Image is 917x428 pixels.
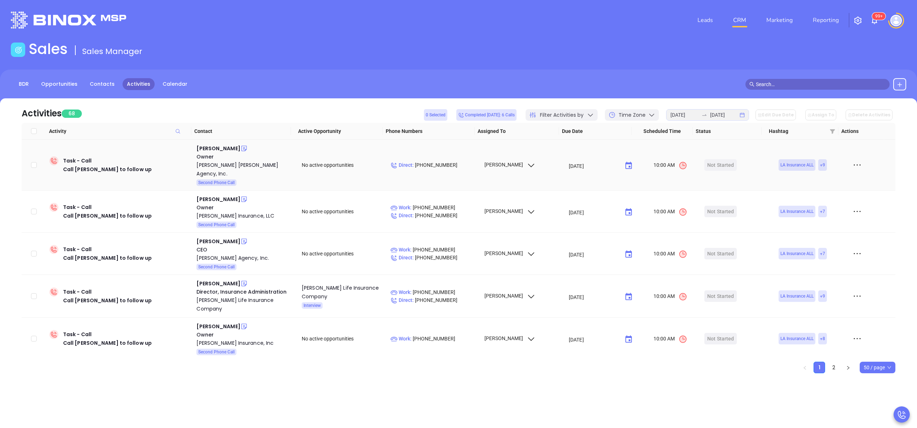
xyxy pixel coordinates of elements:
[37,78,82,90] a: Opportunities
[85,78,119,90] a: Contacts
[63,287,152,305] div: Task - Call
[390,205,412,210] span: Work :
[569,162,619,169] input: MM/DD/YYYY
[870,16,879,25] img: iconNotification
[302,335,385,343] div: No active opportunities
[799,362,811,373] li: Previous Page
[749,82,754,87] span: search
[82,46,142,57] span: Sales Manager
[390,297,414,303] span: Direct :
[707,159,734,171] div: Not Started
[707,206,734,217] div: Not Started
[196,153,292,161] div: Owner
[814,362,825,373] li: 1
[621,290,636,304] button: Choose date, selected date is Sep 22, 2025
[763,13,796,27] a: Marketing
[810,13,842,27] a: Reporting
[828,362,839,373] a: 2
[198,348,235,356] span: Second Phone Call
[63,245,152,262] div: Task - Call
[799,362,811,373] button: left
[820,208,825,215] span: + 7
[302,250,385,258] div: No active opportunities
[390,161,478,169] p: [PHONE_NUMBER]
[63,156,152,174] div: Task - Call
[621,332,636,347] button: Choose date, selected date is Sep 22, 2025
[707,290,734,302] div: Not Started
[49,127,189,135] span: Activity
[569,251,619,258] input: MM/DD/YYYY
[304,302,321,309] span: Interview
[196,339,292,347] a: [PERSON_NAME] Insurance, Inc
[198,263,235,271] span: Second Phone Call
[756,110,796,120] button: Edit Due Date
[196,288,292,296] div: Director, Insurance Administration
[196,211,292,220] a: [PERSON_NAME] Insurance, LLC
[872,13,886,20] sup: 100
[707,333,734,344] div: Not Started
[621,205,636,219] button: Choose date, selected date is Sep 22, 2025
[820,335,825,343] span: + 8
[483,335,536,341] span: [PERSON_NAME]
[196,195,240,204] div: [PERSON_NAME]
[29,40,68,58] h1: Sales
[426,111,446,119] span: 0 Selected
[383,123,475,140] th: Phone Numbers
[62,110,82,118] span: 68
[654,161,687,170] span: 10:00 AM
[196,161,292,178] div: [PERSON_NAME] [PERSON_NAME] Agency, Inc.
[693,123,762,140] th: Status
[670,111,699,119] input: Start date
[302,284,385,301] div: [PERSON_NAME] Life Insurance Company
[390,213,414,218] span: Direct :
[569,209,619,216] input: MM/DD/YYYY
[302,208,385,215] div: No active opportunities
[63,330,152,347] div: Task - Call
[780,161,814,169] span: LA Insurance ALL
[695,13,716,27] a: Leads
[654,208,687,217] span: 10:00 AM
[14,78,33,90] a: BDR
[390,288,478,296] p: [PHONE_NUMBER]
[654,250,687,259] span: 10:00 AM
[621,159,636,173] button: Choose date, selected date is Sep 22, 2025
[196,331,292,339] div: Owner
[390,204,478,211] p: [PHONE_NUMBER]
[756,80,886,88] input: Search…
[540,111,584,119] span: Filter Activities by
[22,107,62,120] div: Activities
[569,336,619,343] input: MM/DD/YYYY
[63,296,152,305] div: Call [PERSON_NAME] to follow up
[621,247,636,262] button: Choose date, selected date is Sep 22, 2025
[854,16,862,25] img: iconSetting
[846,366,850,370] span: right
[302,161,385,169] div: No active opportunities
[701,112,707,118] span: swap-right
[196,144,240,153] div: [PERSON_NAME]
[191,123,291,140] th: Contact
[780,208,814,215] span: LA Insurance ALL
[390,211,478,219] p: [PHONE_NUMBER]
[483,162,536,168] span: [PERSON_NAME]
[390,296,478,304] p: [PHONE_NUMBER]
[390,162,414,168] span: Direct :
[390,289,412,295] span: Work :
[63,339,152,347] div: Call [PERSON_NAME] to follow up
[198,179,235,187] span: Second Phone Call
[196,296,292,313] a: [PERSON_NAME] Life Insurance Company
[769,127,826,135] span: Hashtag
[707,248,734,259] div: Not Started
[458,111,515,119] span: Completed [DATE]: 6 Calls
[814,362,825,373] a: 1
[196,237,240,246] div: [PERSON_NAME]
[619,111,646,119] span: Time Zone
[838,123,885,140] th: Actions
[390,255,414,260] span: Direct :
[820,161,825,169] span: + 9
[63,165,152,174] div: Call [PERSON_NAME] to follow up
[196,204,292,211] div: Owner
[842,362,854,373] li: Next Page
[805,110,836,120] button: Assign To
